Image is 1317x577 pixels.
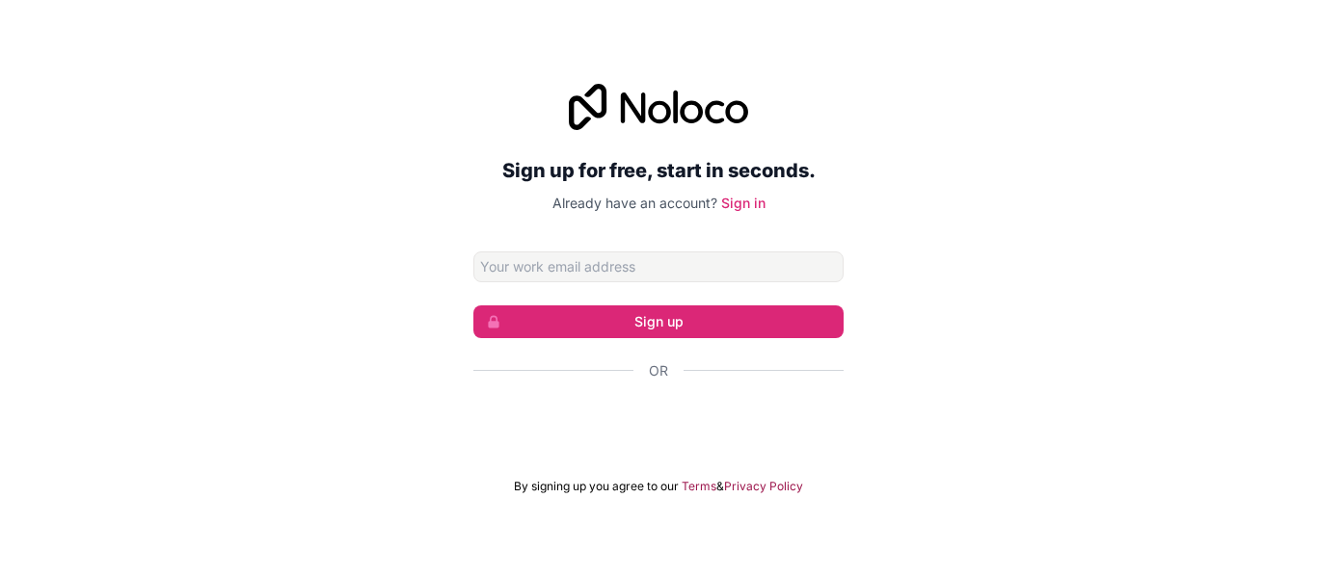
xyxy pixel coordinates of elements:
button: Sign up [473,305,844,338]
input: Email address [473,251,844,282]
span: Already have an account? [552,195,717,211]
a: Terms [682,479,716,494]
span: & [716,479,724,494]
a: Privacy Policy [724,479,803,494]
iframe: To enrich screen reader interactions, please activate Accessibility in Grammarly extension settings [464,402,853,444]
h2: Sign up for free, start in seconds. [473,153,844,188]
span: Or [649,361,668,380]
span: By signing up you agree to our [514,479,679,494]
a: Sign in [721,195,766,211]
